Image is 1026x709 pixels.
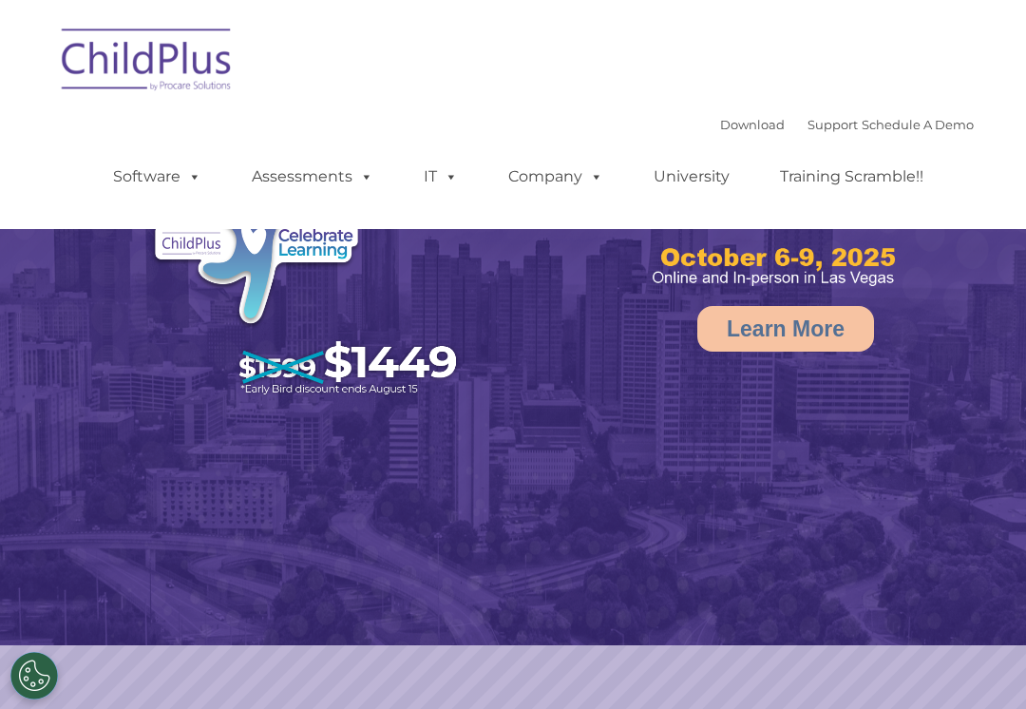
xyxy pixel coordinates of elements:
[94,158,220,196] a: Software
[720,117,785,132] a: Download
[807,117,858,132] a: Support
[52,15,242,110] img: ChildPlus by Procare Solutions
[761,158,942,196] a: Training Scramble!!
[720,117,974,132] font: |
[233,158,392,196] a: Assessments
[405,158,477,196] a: IT
[635,158,749,196] a: University
[10,652,58,699] button: Cookies Settings
[697,306,874,352] a: Learn More
[489,158,622,196] a: Company
[862,117,974,132] a: Schedule A Demo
